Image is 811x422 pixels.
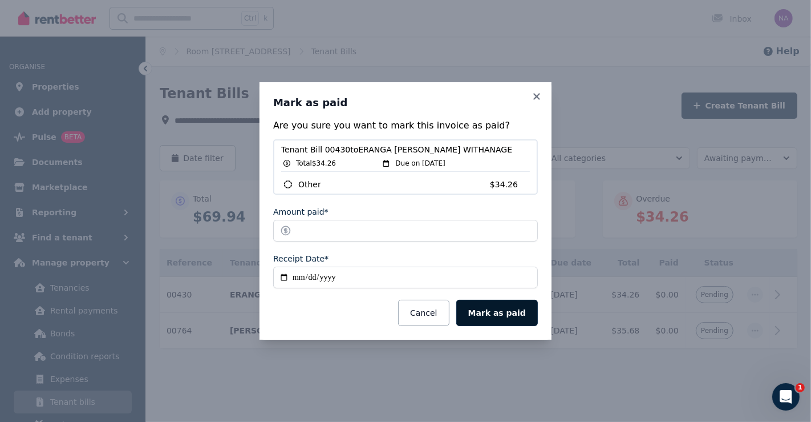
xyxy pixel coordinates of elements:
span: Total $34.26 [296,159,336,168]
h3: Mark as paid [273,96,538,110]
label: Receipt Date* [273,253,329,264]
span: Due on [DATE] [395,159,445,168]
span: Other [298,179,321,190]
p: Are you sure you want to mark this invoice as paid? [273,119,538,132]
label: Amount paid* [273,206,329,218]
button: Cancel [398,300,449,326]
button: Mark as paid [456,300,538,326]
iframe: Intercom live chat [772,383,800,411]
span: $34.26 [490,179,530,190]
span: 1 [796,383,805,392]
span: Tenant Bill 00430 to ERANGA [PERSON_NAME] WITHANAGE [281,144,530,155]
